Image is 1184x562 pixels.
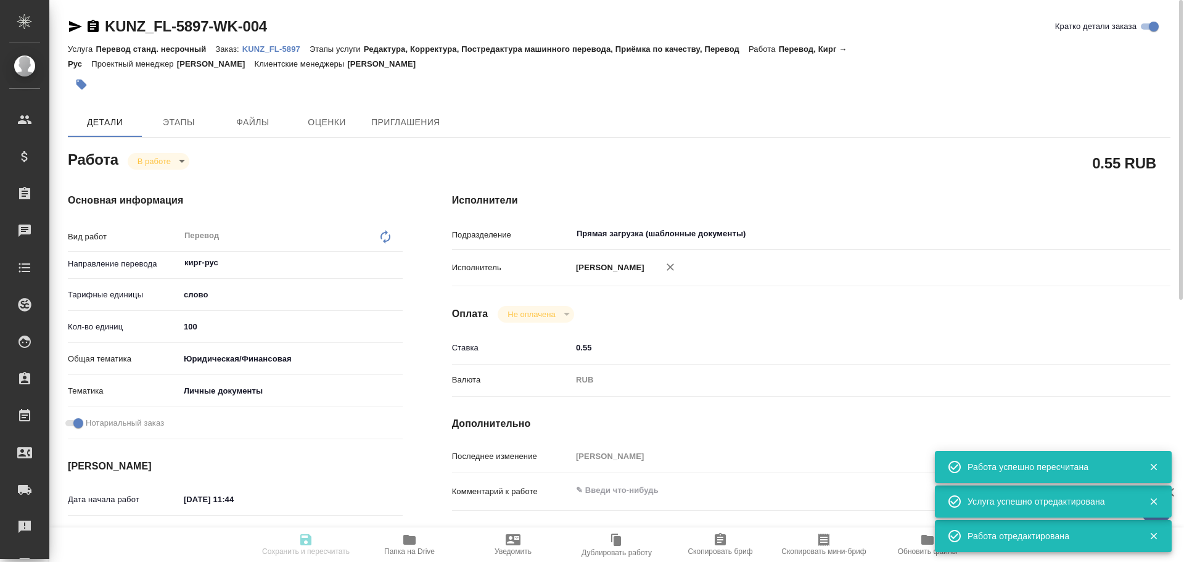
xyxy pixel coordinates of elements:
div: Работа успешно пересчитана [968,461,1130,473]
p: Валюта [452,374,572,386]
p: Исполнитель [452,262,572,274]
p: Услуга [68,44,96,54]
div: Услуга успешно отредактирована [968,495,1130,508]
h4: Оплата [452,307,488,321]
div: В работе [498,306,573,323]
span: Нотариальный заказ [86,417,164,429]
button: Обновить файлы [876,527,979,562]
p: Направление перевода [68,258,179,270]
span: Уведомить [495,547,532,556]
p: Ставка [452,342,572,354]
button: Open [396,262,398,264]
span: Обновить файлы [898,547,958,556]
button: Скопировать ссылку [86,19,101,34]
button: Добавить тэг [68,71,95,98]
h2: 0.55 RUB [1092,152,1156,173]
span: Оценки [297,115,356,130]
p: KUNZ_FL-5897 [242,44,310,54]
p: Кол-во единиц [68,321,179,333]
span: Этапы [149,115,208,130]
p: Клиентские менеджеры [255,59,348,68]
p: Подразделение [452,229,572,241]
span: Скопировать мини-бриф [781,547,866,556]
div: RUB [572,370,1111,391]
button: Удалить исполнителя [657,254,684,281]
p: Общая тематика [68,353,179,365]
p: Заказ: [215,44,242,54]
p: Последнее изменение [452,450,572,463]
button: Скопировать бриф [668,527,772,562]
span: Файлы [223,115,282,130]
input: ✎ Введи что-нибудь [179,490,287,508]
a: KUNZ_FL-5897-WK-004 [105,18,267,35]
span: Дублировать работу [582,548,652,557]
button: Скопировать ссылку для ЯМессенджера [68,19,83,34]
div: Личные документы [179,381,403,402]
a: KUNZ_FL-5897 [242,43,310,54]
p: Тарифные единицы [68,289,179,301]
button: Папка на Drive [358,527,461,562]
button: Закрыть [1141,496,1166,507]
button: Закрыть [1141,531,1166,542]
p: Этапы услуги [310,44,364,54]
p: Перевод станд. несрочный [96,44,215,54]
div: Работа отредактирована [968,530,1130,542]
input: ✎ Введи что-нибудь [572,339,1111,357]
span: Сохранить и пересчитать [262,547,350,556]
p: Проектный менеджер [91,59,176,68]
p: [PERSON_NAME] [177,59,255,68]
button: В работе [134,156,175,167]
input: ✎ Введи что-нибудь [179,318,403,336]
button: Дублировать работу [565,527,668,562]
span: Кратко детали заказа [1055,20,1137,33]
p: [PERSON_NAME] [347,59,425,68]
h4: Исполнители [452,193,1170,208]
button: Уведомить [461,527,565,562]
h4: Основная информация [68,193,403,208]
p: Работа [749,44,779,54]
span: Детали [75,115,134,130]
button: Сохранить и пересчитать [254,527,358,562]
div: Юридическая/Финансовая [179,349,403,370]
input: Пустое поле [179,526,287,543]
span: Скопировать бриф [688,547,752,556]
input: Пустое поле [572,447,1111,465]
button: Закрыть [1141,461,1166,473]
div: слово [179,284,403,305]
div: В работе [128,153,189,170]
p: Комментарий к работе [452,486,572,498]
h4: [PERSON_NAME] [68,459,403,474]
p: Дата начала работ [68,494,179,506]
p: [PERSON_NAME] [572,262,644,274]
h4: Дополнительно [452,416,1170,431]
button: Open [1104,233,1106,235]
span: Приглашения [371,115,440,130]
p: Редактура, Корректура, Постредактура машинного перевода, Приёмка по качеству, Перевод [364,44,749,54]
p: Тематика [68,385,179,397]
button: Не оплачена [504,309,559,320]
button: Скопировать мини-бриф [772,527,876,562]
h2: Работа [68,147,118,170]
p: Вид работ [68,231,179,243]
span: Папка на Drive [384,547,435,556]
